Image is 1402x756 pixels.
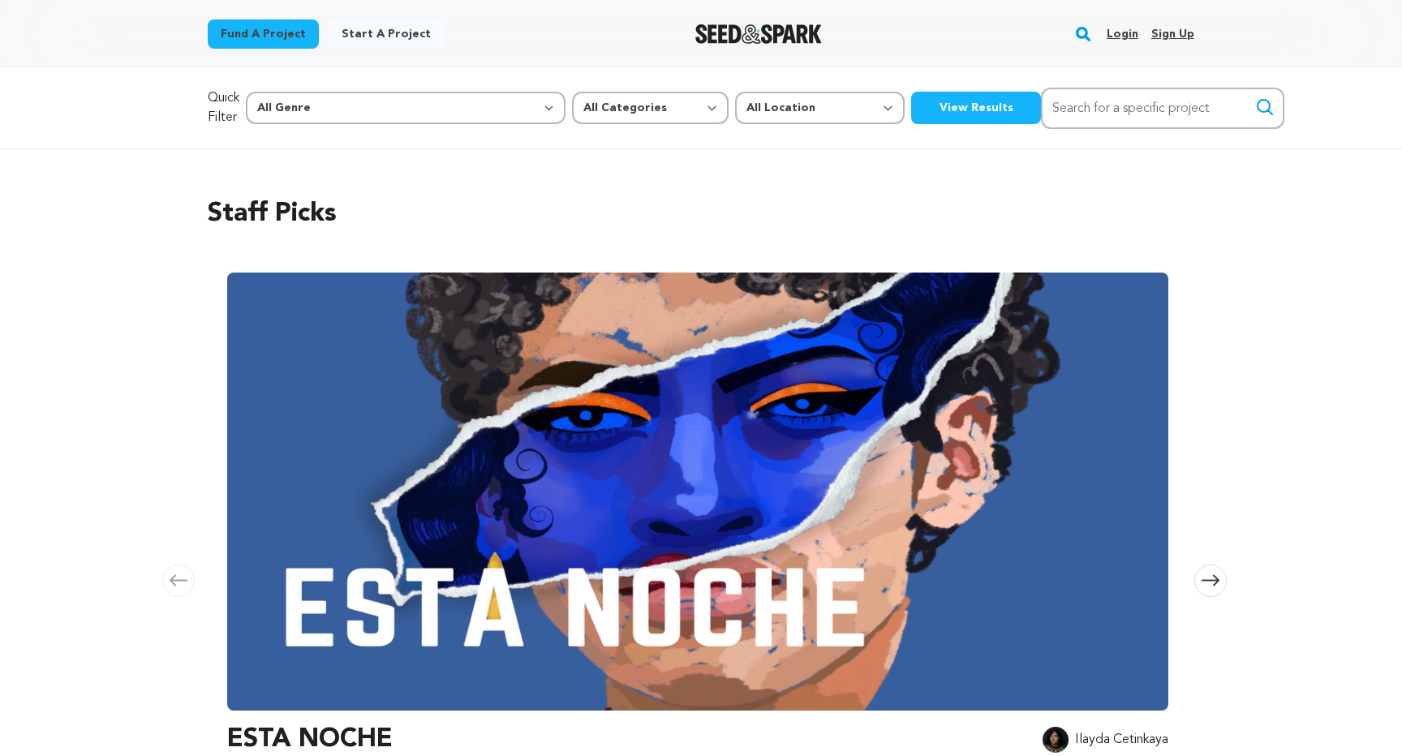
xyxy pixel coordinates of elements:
a: Login [1107,21,1138,47]
img: ESTA NOCHE image [227,273,1168,711]
a: Start a project [329,19,444,49]
p: Ilayda Cetinkaya [1075,730,1168,750]
img: 2560246e7f205256.jpg [1043,727,1069,753]
h2: Staff Picks [208,195,1194,234]
p: Quick Filter [208,88,239,127]
input: Search for a specific project [1041,88,1284,129]
a: Fund a project [208,19,319,49]
img: Seed&Spark Logo Dark Mode [695,24,823,44]
a: Seed&Spark Homepage [695,24,823,44]
a: Sign up [1151,21,1194,47]
button: View Results [911,92,1041,124]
